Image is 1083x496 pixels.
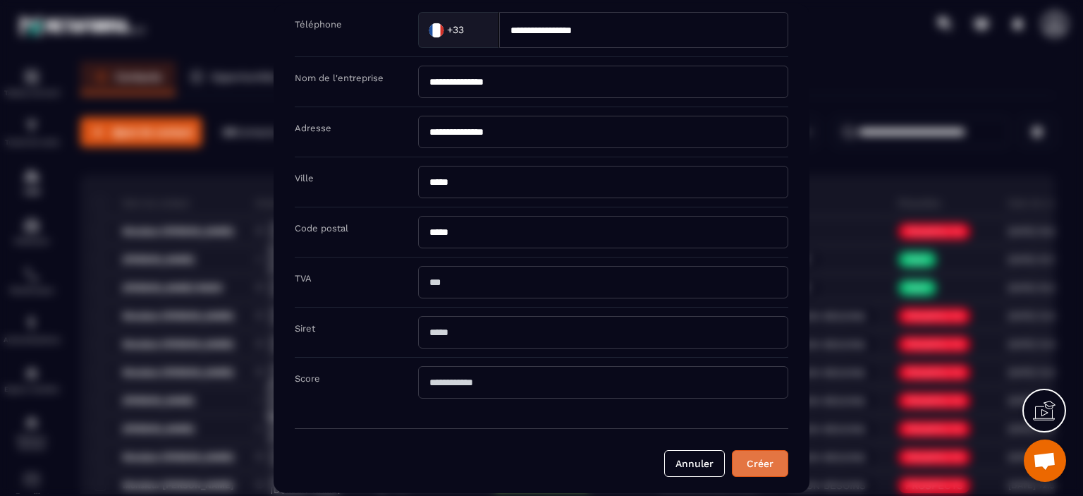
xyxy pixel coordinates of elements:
[1024,440,1066,482] a: Ouvrir le chat
[447,23,464,37] span: +33
[295,322,315,333] label: Siret
[418,11,499,47] div: Search for option
[295,18,342,29] label: Téléphone
[295,373,320,383] label: Score
[295,172,314,183] label: Ville
[295,272,312,283] label: TVA
[732,449,788,476] button: Créer
[295,122,331,133] label: Adresse
[295,72,384,83] label: Nom de l'entreprise
[664,449,725,476] button: Annuler
[422,16,451,44] img: Country Flag
[295,222,348,233] label: Code postal
[467,19,484,40] input: Search for option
